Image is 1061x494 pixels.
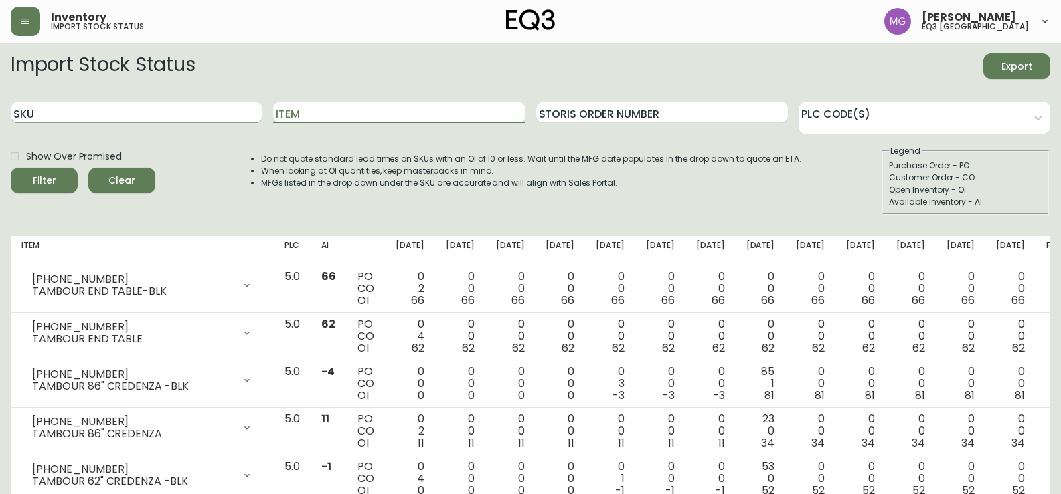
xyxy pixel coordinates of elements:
[635,236,685,265] th: [DATE]
[696,318,725,354] div: 0 0
[357,318,374,354] div: PO CO
[321,269,336,284] span: 66
[896,271,925,307] div: 0 0
[11,53,195,79] h2: Import Stock Status
[357,388,369,403] span: OI
[51,23,144,31] h5: import stock status
[746,271,775,307] div: 0 0
[596,318,625,354] div: 0 0
[446,366,475,402] div: 0 0
[568,435,574,451] span: 11
[947,318,975,354] div: 0 0
[32,380,234,392] div: TAMBOUR 86" CREDENZA -BLK
[88,168,155,193] button: Clear
[922,23,1029,31] h5: eq3 [GEOGRAPHIC_DATA]
[884,8,911,35] img: de8837be2a95cd31bb7c9ae23fe16153
[663,388,675,403] span: -3
[357,271,374,307] div: PO CO
[32,368,234,380] div: [PHONE_NUMBER]
[496,366,525,402] div: 0 0
[962,340,975,356] span: 62
[562,340,574,356] span: 62
[912,293,925,308] span: 66
[506,9,556,31] img: logo
[32,463,234,475] div: [PHONE_NUMBER]
[396,271,424,307] div: 0 2
[896,413,925,449] div: 0 0
[435,236,485,265] th: [DATE]
[796,366,825,402] div: 0 0
[846,366,875,402] div: 0 0
[485,236,536,265] th: [DATE]
[796,413,825,449] div: 0 0
[947,413,975,449] div: 0 0
[32,333,234,345] div: TAMBOUR END TABLE
[396,318,424,354] div: 0 4
[321,364,335,379] span: -4
[685,236,736,265] th: [DATE]
[321,411,329,426] span: 11
[886,236,936,265] th: [DATE]
[796,271,825,307] div: 0 0
[815,388,825,403] span: 81
[357,413,374,449] div: PO CO
[32,273,234,285] div: [PHONE_NUMBER]
[596,271,625,307] div: 0 0
[912,340,925,356] span: 62
[947,271,975,307] div: 0 0
[662,340,675,356] span: 62
[468,435,475,451] span: 11
[785,236,835,265] th: [DATE]
[1011,435,1025,451] span: 34
[646,366,675,402] div: 0 0
[618,435,625,451] span: 11
[835,236,886,265] th: [DATE]
[21,366,263,395] div: [PHONE_NUMBER]TAMBOUR 86" CREDENZA -BLK
[865,388,875,403] span: 81
[862,340,875,356] span: 62
[746,318,775,354] div: 0 0
[32,475,234,487] div: TAMBOUR 62" CREDENZA -BLK
[21,318,263,348] div: [PHONE_NUMBER]TAMBOUR END TABLE
[274,408,311,455] td: 5.0
[32,428,234,440] div: TAMBOUR 86" CREDENZA
[261,153,802,165] li: Do not quote standard lead times on SKUs with an OI of 10 or less. Wait until the MFG date popula...
[764,388,774,403] span: 81
[496,318,525,354] div: 0 0
[996,318,1025,354] div: 0 0
[696,413,725,449] div: 0 0
[357,366,374,402] div: PO CO
[862,435,875,451] span: 34
[412,340,424,356] span: 62
[11,168,78,193] button: Filter
[846,413,875,449] div: 0 0
[11,236,274,265] th: Item
[965,388,975,403] span: 81
[812,340,825,356] span: 62
[546,366,574,402] div: 0 0
[746,413,775,449] div: 23 0
[511,293,525,308] span: 66
[889,172,1042,184] div: Customer Order - CO
[1015,388,1025,403] span: 81
[896,318,925,354] div: 0 0
[446,413,475,449] div: 0 0
[668,435,675,451] span: 11
[535,236,585,265] th: [DATE]
[274,236,311,265] th: PLC
[889,160,1042,172] div: Purchase Order - PO
[274,313,311,360] td: 5.0
[596,413,625,449] div: 0 0
[912,435,925,451] span: 34
[996,366,1025,402] div: 0 0
[611,293,625,308] span: 66
[512,340,525,356] span: 62
[796,318,825,354] div: 0 0
[396,366,424,402] div: 0 0
[661,293,675,308] span: 66
[761,435,774,451] span: 34
[261,165,802,177] li: When looking at OI quantities, keep masterpacks in mind.
[546,318,574,354] div: 0 0
[994,58,1040,75] span: Export
[718,435,725,451] span: 11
